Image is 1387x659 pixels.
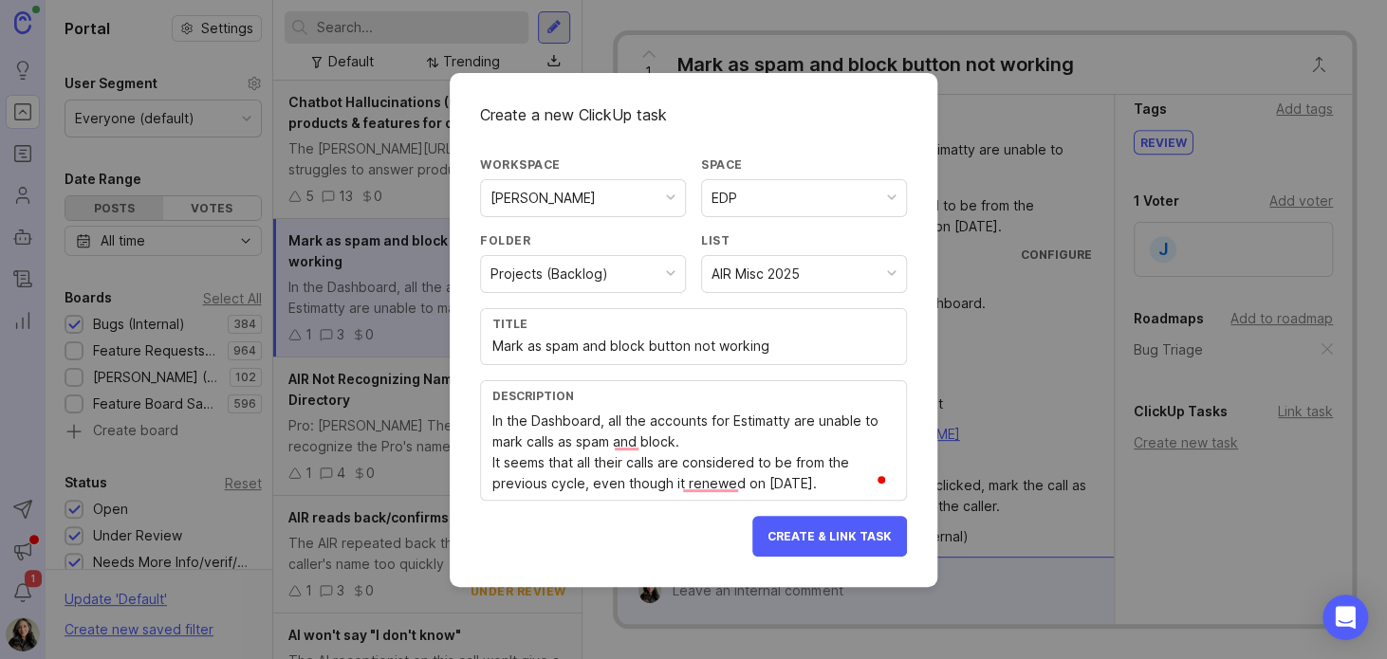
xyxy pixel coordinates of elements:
[712,188,737,209] div: EDP
[480,232,686,248] div: Folder
[712,264,800,284] div: AIR Misc 2025
[492,389,895,403] div: Description
[480,103,907,126] div: Create a new ClickUp task
[492,317,895,331] div: Title
[490,264,608,284] div: Projects (Backlog)
[490,188,596,209] div: [PERSON_NAME]
[701,232,907,248] div: List
[752,516,907,557] button: Create & Link Task
[480,156,686,173] div: Workspace
[1322,595,1368,640] div: Open Intercom Messenger
[701,156,907,173] div: Space
[767,529,892,543] span: Create & Link Task
[492,411,895,494] textarea: To enrich screen reader interactions, please activate Accessibility in Grammarly extension settings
